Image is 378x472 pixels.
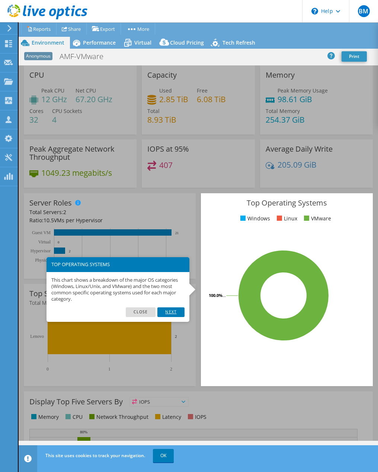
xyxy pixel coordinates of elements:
span: This site uses cookies to track your navigation. [45,452,145,459]
svg: \n [311,8,318,14]
a: OK [153,449,174,462]
span: Virtual [134,39,151,46]
span: Tech Refresh [222,39,255,46]
span: BM [358,5,370,17]
h3: TOP OPERATING SYSTEMS [51,262,185,267]
a: Print [342,51,367,62]
span: IOPS [130,397,188,406]
span: Performance [83,39,116,46]
a: Close [126,307,156,317]
span: Anonymous [24,52,52,60]
p: This chart shows a breakdown of the major OS categories (Windows, Linux/Unix, and VMware) and the... [51,277,185,303]
a: Next [157,307,184,317]
span: Cloud Pricing [170,39,204,46]
a: Reports [21,23,57,35]
a: More [121,23,155,35]
h1: AMF-VMware [56,52,115,61]
a: Export [86,23,121,35]
a: Share [56,23,87,35]
span: Environment [32,39,64,46]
